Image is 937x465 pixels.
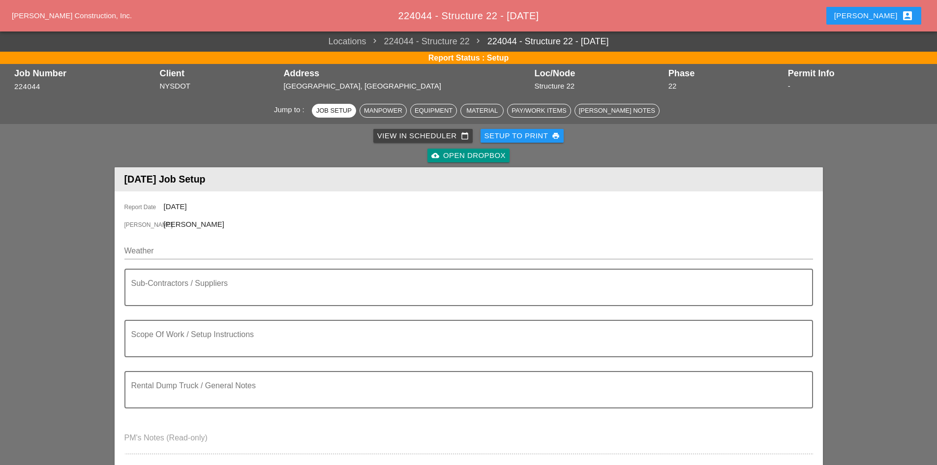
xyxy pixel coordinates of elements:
a: 224044 - Structure 22 - [DATE] [470,35,609,48]
span: [PERSON_NAME] [164,220,224,228]
a: [PERSON_NAME] Construction, Inc. [12,11,132,20]
div: Job Number [14,68,155,78]
button: Equipment [410,104,457,118]
textarea: Scope Of Work / Setup Instructions [131,333,798,356]
a: Open Dropbox [427,149,510,162]
div: - [788,81,923,92]
button: Material [460,104,504,118]
span: 224044 - Structure 22 [366,35,470,48]
div: Manpower [364,106,402,116]
button: Job Setup [312,104,356,118]
textarea: Rental Dump Truck / General Notes [131,384,798,407]
div: Job Setup [316,106,352,116]
div: Address [283,68,529,78]
div: Structure 22 [534,81,663,92]
div: [PERSON_NAME] Notes [579,106,655,116]
div: Permit Info [788,68,923,78]
div: Open Dropbox [431,150,506,161]
button: Setup to Print [481,129,564,143]
button: Pay/Work Items [507,104,571,118]
i: print [552,132,560,140]
span: [PERSON_NAME] [124,220,164,229]
div: View in Scheduler [377,130,469,142]
div: Equipment [415,106,453,116]
div: Phase [668,68,783,78]
a: Locations [329,35,366,48]
div: Client [160,68,279,78]
input: Weather [124,243,799,259]
div: [GEOGRAPHIC_DATA], [GEOGRAPHIC_DATA] [283,81,529,92]
i: calendar_today [461,132,469,140]
i: cloud_upload [431,152,439,159]
textarea: Sub-Contractors / Suppliers [131,281,798,305]
span: Jump to : [274,105,308,114]
textarea: PM's Notes (Read-only) [124,430,813,454]
header: [DATE] Job Setup [115,167,823,191]
button: [PERSON_NAME] Notes [574,104,660,118]
div: Setup to Print [484,130,560,142]
div: Material [465,106,499,116]
button: [PERSON_NAME] [826,7,921,25]
a: View in Scheduler [373,129,473,143]
div: NYSDOT [160,81,279,92]
div: [PERSON_NAME] [834,10,913,22]
div: Pay/Work Items [512,106,566,116]
span: Report Date [124,203,164,212]
i: account_box [902,10,913,22]
div: 22 [668,81,783,92]
button: 224044 [14,81,40,93]
span: 224044 - Structure 22 - [DATE] [398,10,539,21]
div: Loc/Node [534,68,663,78]
button: Manpower [360,104,407,118]
span: [DATE] [164,202,187,211]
